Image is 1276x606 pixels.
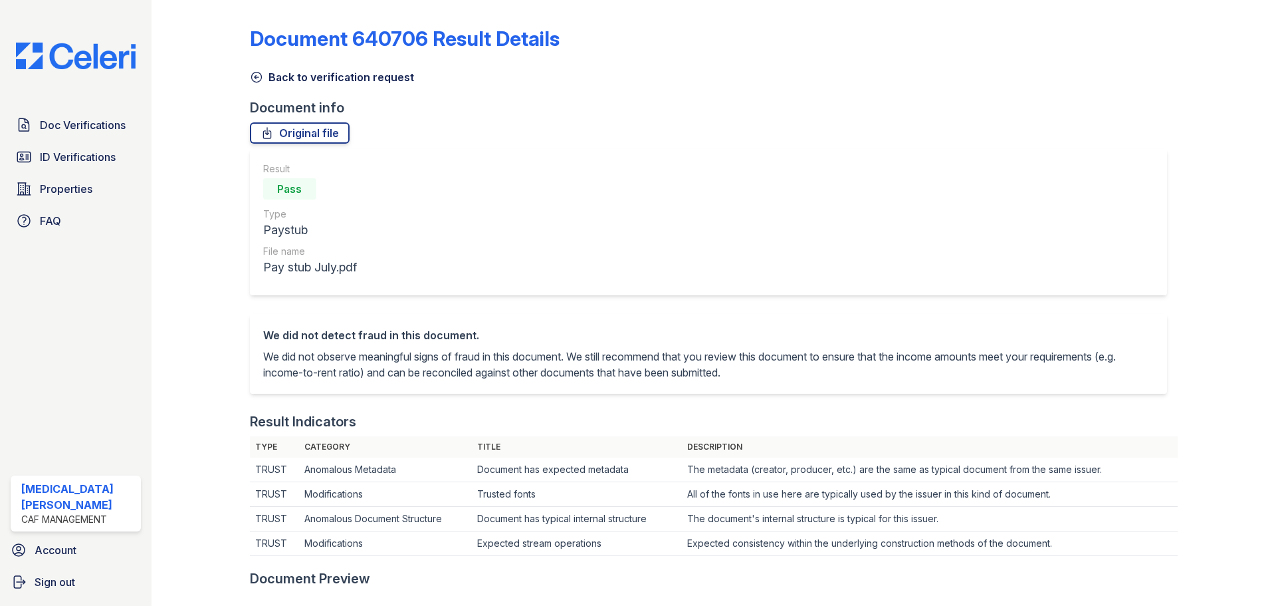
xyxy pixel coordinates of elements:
[263,349,1154,380] p: We did not observe meaningful signs of fraud in this document. We still recommend that you review...
[5,43,146,69] img: CE_Logo_Blue-a8612792a0a2168367f1c8372b55b34899dd931a85d93a1a3d3e32e68fde9ad4.png
[472,507,682,531] td: Document has typical internal structure
[250,69,414,85] a: Back to verification request
[1220,553,1263,593] iframe: chat widget
[682,458,1178,482] td: The metadata (creator, producer, etc.) are the same as typical document from the same issuer.
[472,458,682,482] td: Document has expected metadata
[682,482,1178,507] td: All of the fonts in use here are typically used by the issuer in this kind of document.
[299,436,472,458] th: Category
[5,537,146,563] a: Account
[40,149,116,165] span: ID Verifications
[250,27,560,51] a: Document 640706 Result Details
[35,574,75,590] span: Sign out
[263,245,357,258] div: File name
[263,327,1154,343] div: We did not detect fraud in this document.
[299,482,472,507] td: Modifications
[263,208,357,221] div: Type
[299,507,472,531] td: Anomalous Document Structure
[299,458,472,482] td: Anomalous Metadata
[263,162,357,176] div: Result
[40,213,61,229] span: FAQ
[40,181,92,197] span: Properties
[250,531,300,556] td: TRUST
[263,258,357,277] div: Pay stub July.pdf
[11,176,141,202] a: Properties
[11,144,141,170] a: ID Verifications
[40,117,126,133] span: Doc Verifications
[35,542,76,558] span: Account
[682,436,1178,458] th: Description
[250,507,300,531] td: TRUST
[21,481,136,513] div: [MEDICAL_DATA][PERSON_NAME]
[250,122,350,144] a: Original file
[263,178,316,200] div: Pass
[682,531,1178,556] td: Expected consistency within the underlying construction methods of the document.
[11,208,141,234] a: FAQ
[250,482,300,507] td: TRUST
[299,531,472,556] td: Modifications
[263,221,357,239] div: Paystub
[5,569,146,595] a: Sign out
[472,482,682,507] td: Trusted fonts
[472,436,682,458] th: Title
[250,569,370,588] div: Document Preview
[250,436,300,458] th: Type
[250,412,356,431] div: Result Indicators
[21,513,136,526] div: CAF Management
[472,531,682,556] td: Expected stream operations
[250,458,300,482] td: TRUST
[682,507,1178,531] td: The document's internal structure is typical for this issuer.
[250,98,1178,117] div: Document info
[11,112,141,138] a: Doc Verifications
